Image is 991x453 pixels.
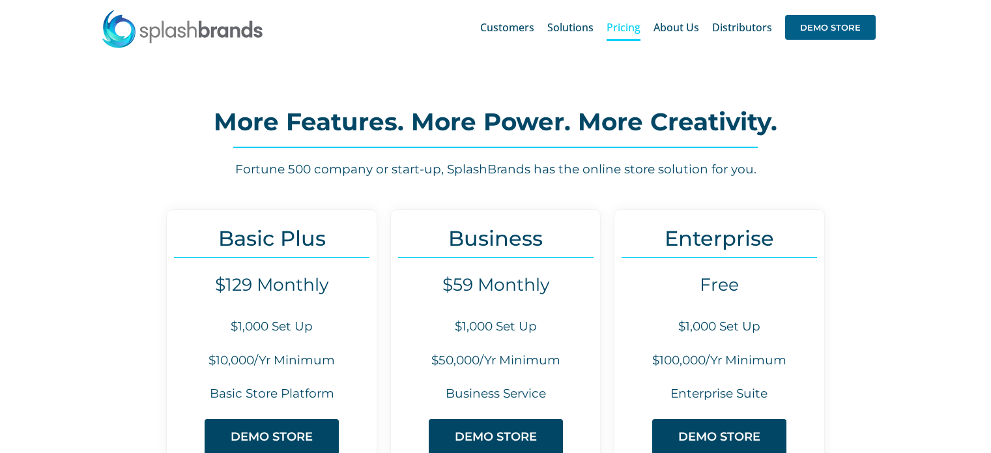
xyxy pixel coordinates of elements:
span: Pricing [607,22,640,33]
h3: Business [391,226,600,250]
h6: Basic Store Platform [167,385,376,403]
span: Customers [480,22,534,33]
a: DEMO STORE [785,7,876,48]
h6: $50,000/Yr Minimum [391,352,600,370]
span: DEMO STORE [231,430,313,444]
h6: $100,000/Yr Minimum [614,352,824,370]
h6: Business Service [391,385,600,403]
h6: $1,000 Set Up [167,318,376,336]
span: Distributors [712,22,772,33]
a: Pricing [607,7,640,48]
h6: $1,000 Set Up [391,318,600,336]
img: SplashBrands.com Logo [101,9,264,48]
h4: $129 Monthly [167,274,376,295]
a: Customers [480,7,534,48]
nav: Main Menu [480,7,876,48]
h6: Enterprise Suite [614,385,824,403]
span: DEMO STORE [785,15,876,40]
h2: More Features. More Power. More Creativity. [65,109,926,135]
h6: $1,000 Set Up [614,318,824,336]
h6: Fortune 500 company or start-up, SplashBrands has the online store solution for you. [65,161,926,179]
span: About Us [653,22,699,33]
span: Solutions [547,22,594,33]
h3: Basic Plus [167,226,376,250]
h4: Free [614,274,824,295]
h3: Enterprise [614,226,824,250]
a: Distributors [712,7,772,48]
span: DEMO STORE [455,430,537,444]
span: DEMO STORE [678,430,760,444]
h4: $59 Monthly [391,274,600,295]
h6: $10,000/Yr Minimum [167,352,376,370]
